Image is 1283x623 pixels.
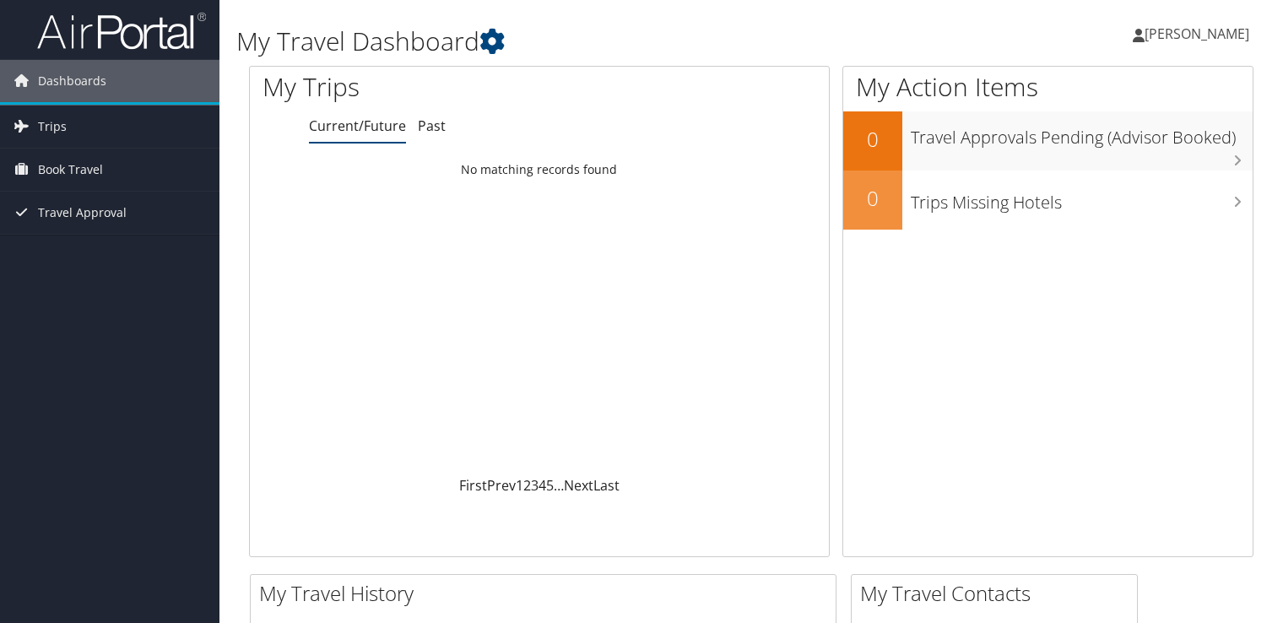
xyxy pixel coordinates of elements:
a: [PERSON_NAME] [1133,8,1266,59]
h2: 0 [843,125,902,154]
h2: My Travel Contacts [860,579,1137,608]
a: 5 [546,476,554,495]
span: [PERSON_NAME] [1145,24,1249,43]
h2: 0 [843,184,902,213]
a: Prev [487,476,516,495]
a: Next [564,476,593,495]
a: Last [593,476,620,495]
a: 3 [531,476,539,495]
a: 0Travel Approvals Pending (Advisor Booked) [843,111,1253,171]
h2: My Travel History [259,579,836,608]
a: First [459,476,487,495]
td: No matching records found [250,154,829,185]
a: 2 [523,476,531,495]
span: Book Travel [38,149,103,191]
h3: Trips Missing Hotels [911,182,1253,214]
a: Past [418,116,446,135]
a: 1 [516,476,523,495]
img: airportal-logo.png [37,11,206,51]
a: 4 [539,476,546,495]
span: Dashboards [38,60,106,102]
span: … [554,476,564,495]
span: Travel Approval [38,192,127,234]
h1: My Action Items [843,69,1253,105]
h1: My Trips [263,69,575,105]
h1: My Travel Dashboard [236,24,923,59]
a: 0Trips Missing Hotels [843,171,1253,230]
a: Current/Future [309,116,406,135]
h3: Travel Approvals Pending (Advisor Booked) [911,117,1253,149]
span: Trips [38,106,67,148]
